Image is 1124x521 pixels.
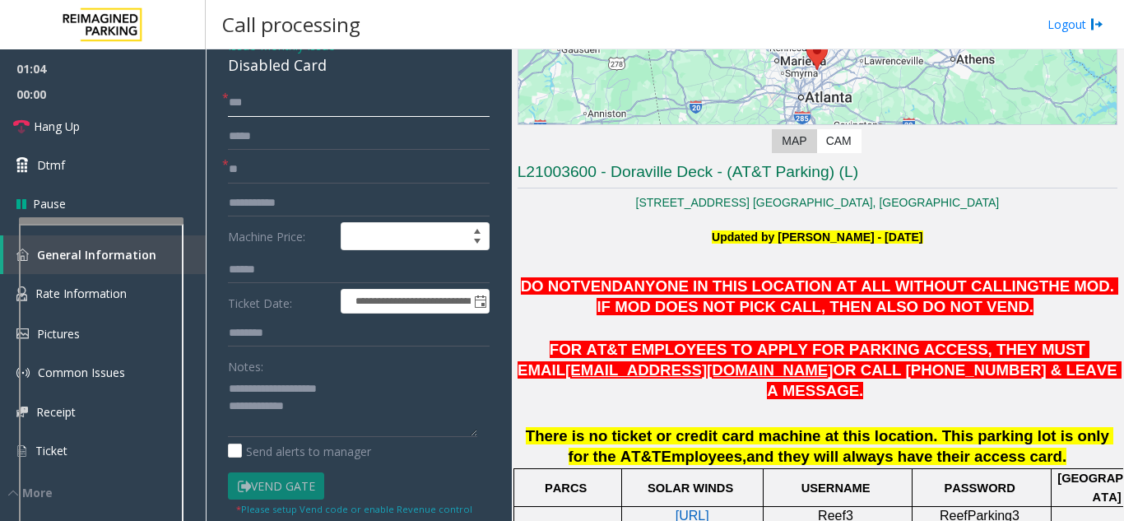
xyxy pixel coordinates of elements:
[214,4,369,44] h3: Call processing
[521,277,581,295] span: DO NOT
[471,290,489,313] span: Toggle popup
[16,249,29,261] img: 'icon'
[228,472,324,500] button: Vend Gate
[565,365,833,378] a: [EMAIL_ADDRESS][DOMAIN_NAME]
[518,341,1089,379] span: FOR AT&T EMPLOYEES TO APPLY FOR PARKING ACCESS, THEY MUST EMAIL
[565,361,833,379] span: [EMAIL_ADDRESS][DOMAIN_NAME]
[1047,16,1103,33] a: Logout
[8,484,206,501] div: More
[466,223,489,236] span: Increase value
[224,289,337,314] label: Ticket Date:
[816,129,862,153] label: CAM
[526,427,1113,465] span: There is no ticket or credit card machine at this location. This parking lot is only for the AT&T
[662,448,747,465] span: Employees,
[801,481,871,495] span: USERNAME
[16,286,27,301] img: 'icon'
[545,481,587,495] span: PARCS
[712,230,922,244] font: Updated by [PERSON_NAME] - [DATE]
[228,443,371,460] label: Send alerts to manager
[228,352,263,375] label: Notes:
[256,38,335,53] span: -
[1090,16,1103,33] img: logout
[580,277,623,295] span: VEND
[636,196,1000,209] a: [STREET_ADDRESS] [GEOGRAPHIC_DATA], [GEOGRAPHIC_DATA]
[16,366,30,379] img: 'icon'
[772,129,816,153] label: Map
[746,448,1066,465] span: and they will always have their access card.
[224,222,337,250] label: Machine Price:
[16,328,29,339] img: 'icon'
[37,156,65,174] span: Dtmf
[3,235,206,274] a: General Information
[944,481,1015,495] span: PASSWORD
[466,236,489,249] span: Decrease value
[623,277,1039,295] span: ANYONE IN THIS LOCATION AT ALL WITHOUT CALLING
[34,118,80,135] span: Hang Up
[767,361,1122,399] span: OR CALL [PHONE_NUMBER] & LEAVE A MESSAGE.
[16,444,27,458] img: 'icon'
[16,407,28,417] img: 'icon'
[648,481,733,495] span: SOLAR WINDS
[1039,277,1110,295] span: THE MOD
[518,161,1117,188] h3: L21003600 - Doraville Deck - (AT&T Parking) (L)
[33,195,66,212] span: Pause
[806,40,828,70] div: 6000 New Peachtree Road, Doraville, GA
[597,277,1118,315] span: . IF MOD DOES NOT PICK CALL, THEN ALSO DO NOT VEND.
[228,54,490,77] div: Disabled Card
